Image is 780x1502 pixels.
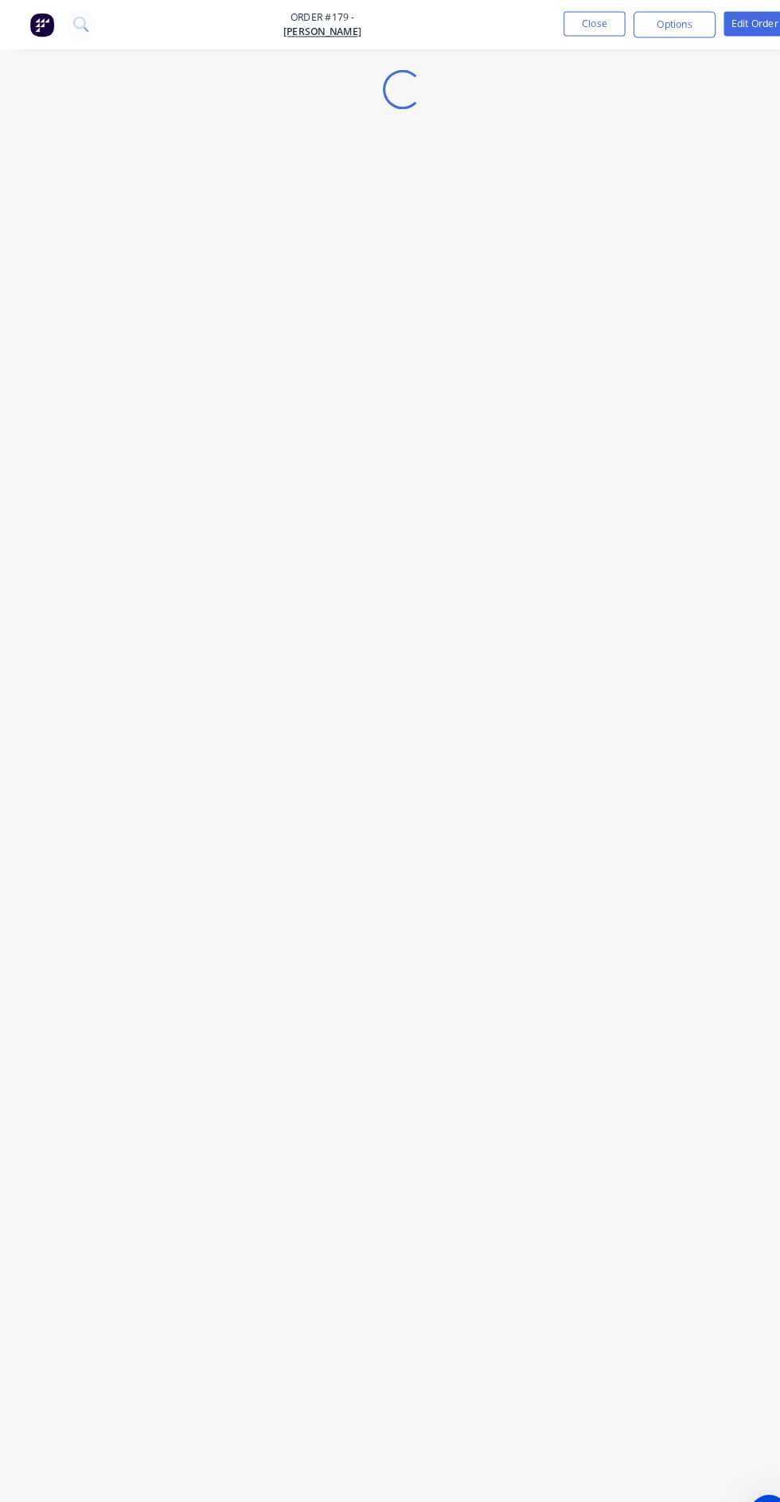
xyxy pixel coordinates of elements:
a: [PERSON_NAME] [275,24,350,38]
span: 6 [759,1448,771,1461]
button: Close [546,11,606,35]
img: Factory [29,12,53,36]
span: Order #179 - [275,10,350,24]
button: Edit Order [701,11,761,35]
iframe: Intercom live chat [726,1448,764,1486]
button: Options [614,11,693,37]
